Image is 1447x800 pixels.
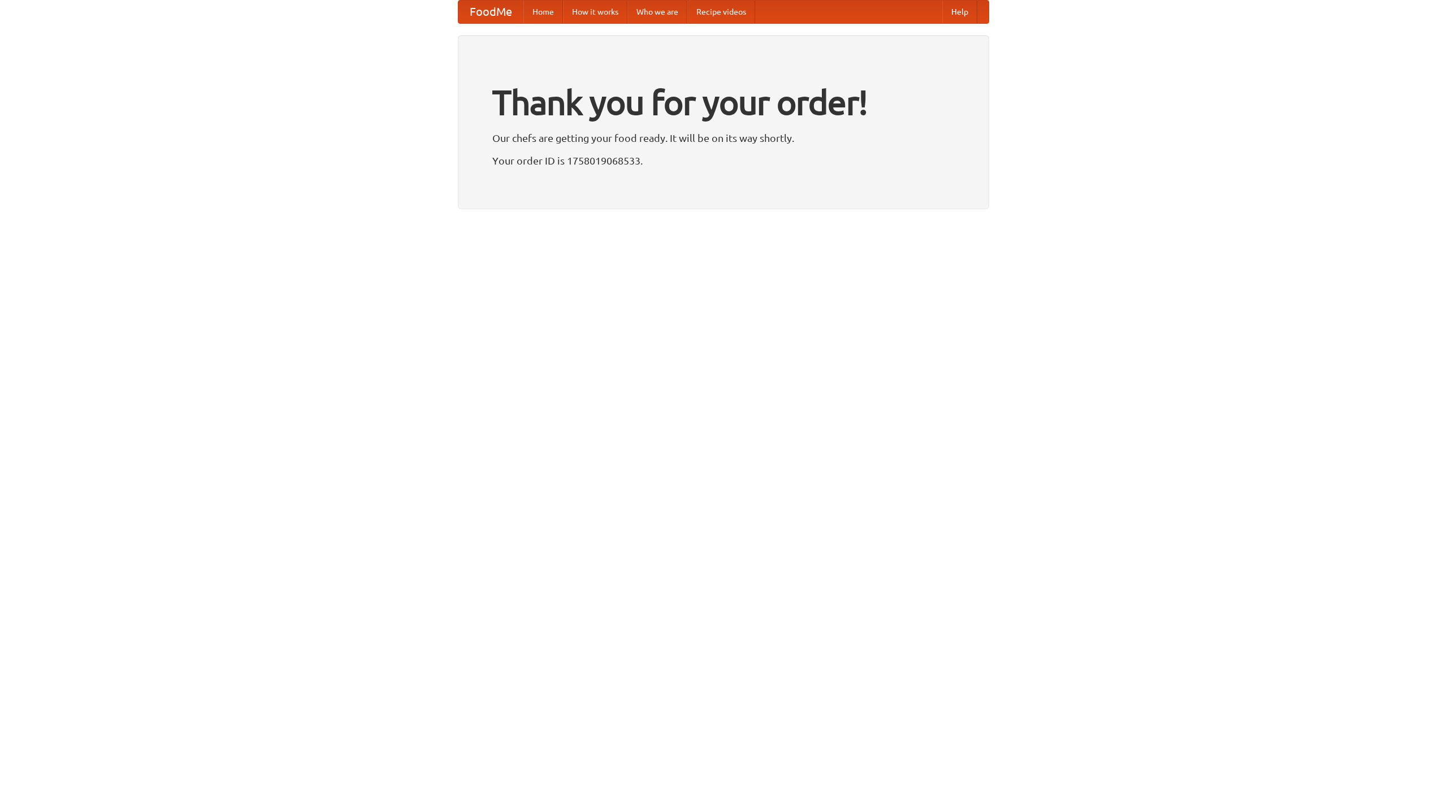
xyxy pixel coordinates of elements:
a: Recipe videos [687,1,755,23]
a: FoodMe [458,1,523,23]
a: Help [942,1,977,23]
a: How it works [563,1,627,23]
p: Our chefs are getting your food ready. It will be on its way shortly. [492,129,955,146]
a: Who we are [627,1,687,23]
h1: Thank you for your order! [492,75,955,129]
a: Home [523,1,563,23]
p: Your order ID is 1758019068533. [492,152,955,169]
